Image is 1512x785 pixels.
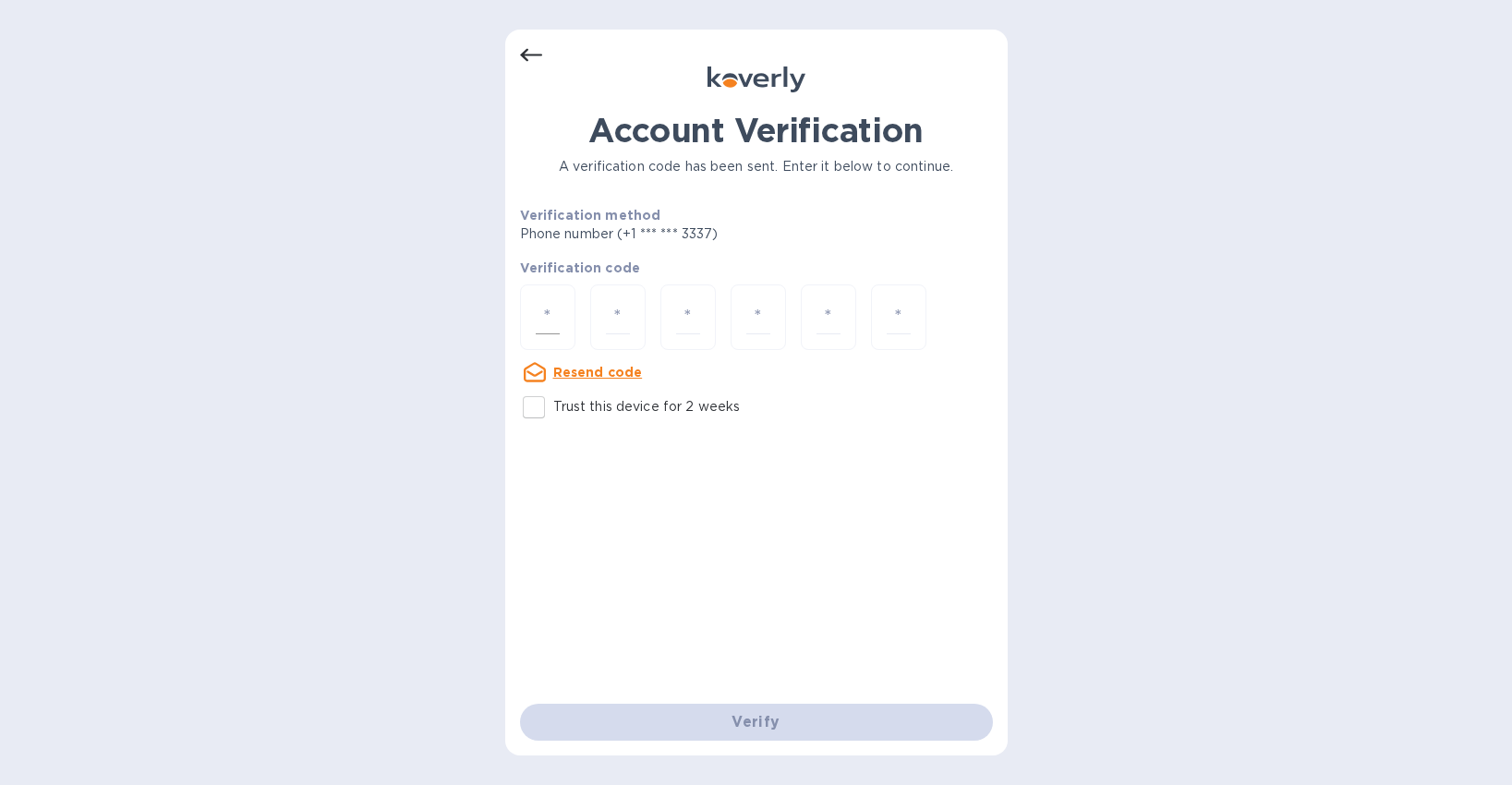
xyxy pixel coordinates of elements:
p: Verification code [520,259,993,277]
p: Trust this device for 2 weeks [553,397,741,417]
b: Verification method [520,208,661,223]
u: Resend code [553,365,643,380]
h1: Account Verification [520,111,993,150]
p: Phone number (+1 *** *** 3337) [520,224,860,244]
p: A verification code has been sent. Enter it below to continue. [520,157,993,176]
